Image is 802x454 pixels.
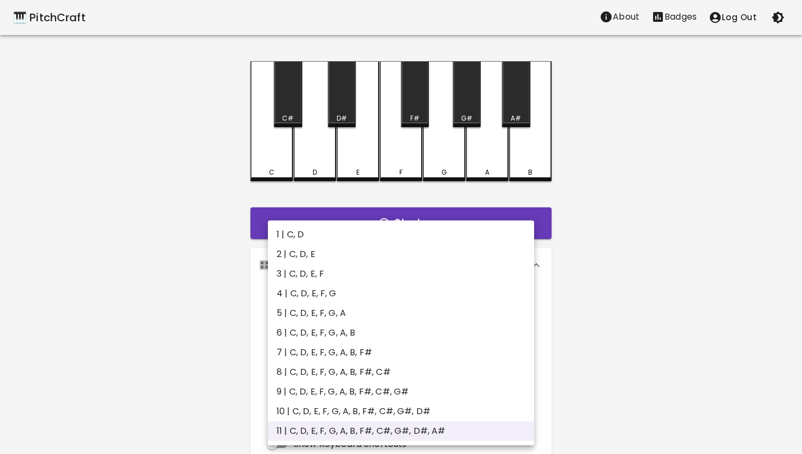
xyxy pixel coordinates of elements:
[268,421,534,441] li: 11 | C, D, E, F, G, A, B, F#, C#, G#, D#, A#
[268,402,534,421] li: 10 | C, D, E, F, G, A, B, F#, C#, G#, D#
[268,303,534,323] li: 5 | C, D, E, F, G, A
[268,362,534,382] li: 8 | C, D, E, F, G, A, B, F#, C#
[268,323,534,343] li: 6 | C, D, E, F, G, A, B
[268,382,534,402] li: 9 | C, D, E, F, G, A, B, F#, C#, G#
[268,343,534,362] li: 7 | C, D, E, F, G, A, B, F#
[268,244,534,264] li: 2 | C, D, E
[268,284,534,303] li: 4 | C, D, E, F, G
[268,225,534,244] li: 1 | C, D
[268,264,534,284] li: 3 | C, D, E, F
